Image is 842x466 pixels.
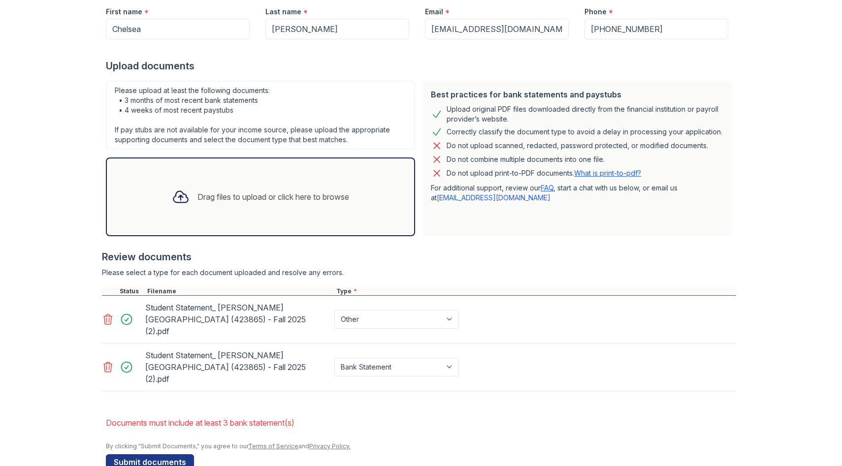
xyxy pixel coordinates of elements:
[145,300,330,339] div: Student Statement_ [PERSON_NAME][GEOGRAPHIC_DATA] (423865) - Fall 2025 (2).pdf
[541,184,553,192] a: FAQ
[431,89,724,100] div: Best practices for bank statements and paystubs
[334,287,736,295] div: Type
[106,413,736,433] li: Documents must include at least 3 bank statement(s)
[106,442,736,450] div: By clicking "Submit Documents," you agree to our and
[106,7,142,17] label: First name
[265,7,301,17] label: Last name
[425,7,443,17] label: Email
[145,347,330,387] div: Student Statement_ [PERSON_NAME][GEOGRAPHIC_DATA] (423865) - Fall 2025 (2).pdf
[447,168,641,178] p: Do not upload print-to-PDF documents.
[102,268,736,278] div: Please select a type for each document uploaded and resolve any errors.
[106,81,415,150] div: Please upload at least the following documents: • 3 months of most recent bank statements • 4 wee...
[447,104,724,124] div: Upload original PDF files downloaded directly from the financial institution or payroll provider’...
[437,193,551,202] a: [EMAIL_ADDRESS][DOMAIN_NAME]
[106,59,736,73] div: Upload documents
[102,250,736,264] div: Review documents
[431,183,724,203] p: For additional support, review our , start a chat with us below, or email us at
[197,191,349,203] div: Drag files to upload or click here to browse
[584,7,607,17] label: Phone
[248,442,298,450] a: Terms of Service
[447,140,708,152] div: Do not upload scanned, redacted, password protected, or modified documents.
[118,287,145,295] div: Status
[447,126,722,138] div: Correctly classify the document type to avoid a delay in processing your application.
[447,154,605,165] div: Do not combine multiple documents into one file.
[574,169,641,177] a: What is print-to-pdf?
[309,442,351,450] a: Privacy Policy.
[145,287,334,295] div: Filename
